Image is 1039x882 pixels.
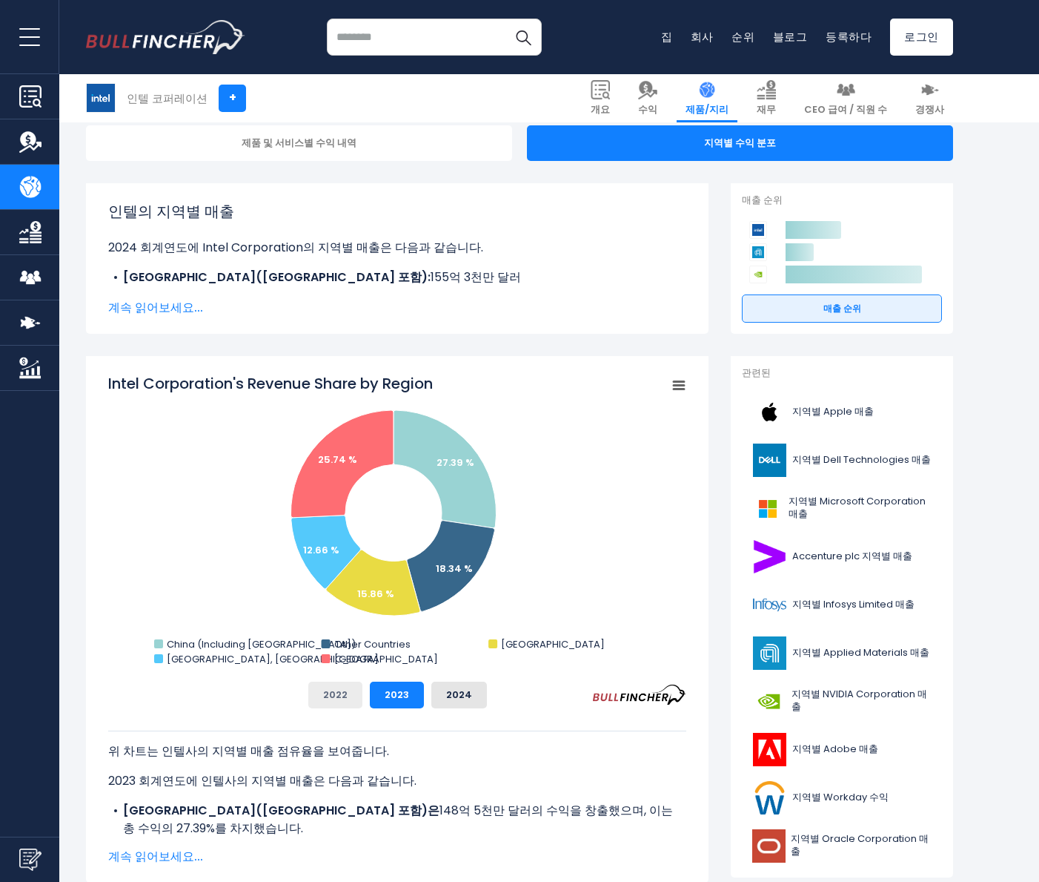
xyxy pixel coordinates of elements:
a: 제품/지리 [677,74,737,122]
a: 등록하다 [826,29,872,45]
font: 2024 [446,688,472,702]
img: ADBE 로고 [751,733,788,766]
font: 2022 [323,688,348,702]
text: [GEOGRAPHIC_DATA], [GEOGRAPHIC_DATA] [167,652,379,666]
a: 경쟁사 [906,74,953,122]
font: 수익 [638,102,657,116]
font: Accenture plc 지역별 매출 [792,549,912,563]
img: NVDA 로고 [751,685,787,718]
img: ACN 로고 [751,540,788,573]
font: [GEOGRAPHIC_DATA]([GEOGRAPHIC_DATA] 포함): [123,269,431,286]
font: 개요 [591,102,610,116]
text: [GEOGRAPHIC_DATA] [501,637,605,651]
a: 지역별 Adobe 매출 [742,729,942,770]
font: 148억 5천만 달러의 수익을 창출했으며, 이는 총 수익의 27.39%를 차지했습니다. [123,802,673,837]
a: Accenture plc 지역별 매출 [742,536,942,577]
img: NVIDIA Corporation 경쟁사 로고 [749,266,767,283]
a: 블로그 [773,29,808,45]
a: 재무 [748,74,785,122]
button: 찾다 [505,19,542,56]
font: 인텔의 지역별 매출 [108,201,234,222]
font: 집 [661,29,673,45]
img: DELL 로고 [751,444,788,477]
font: 재무 [757,102,776,116]
a: 지역별 Oracle Corporation 매출 [742,826,942,866]
text: 27.39 % [436,455,474,470]
text: 25.74 % [318,452,357,467]
text: Other Countries [334,637,411,651]
tspan: Intel Corporation's Revenue Share by Region [108,373,433,394]
a: 지역별 Microsoft Corporation 매출 [742,488,942,529]
img: ORCL 로고 [751,829,786,863]
a: 지역별 Applied Materials 매출 [742,633,942,674]
font: 지역별 Infosys Limited 매출 [792,597,914,611]
a: 회사 [691,29,714,45]
font: 제품/지리 [686,102,728,116]
font: 인텔 코퍼레이션 [127,90,208,106]
a: 홈페이지로 이동 [86,20,245,54]
font: 경쟁사 [915,102,944,116]
font: 지역별 Workday 수익 [792,790,889,804]
font: 제품 및 서비스별 수익 내역 [242,136,356,150]
font: 65억 8천만 달러 [176,286,264,303]
text: 18.34 % [436,562,473,576]
img: MSFT 로고 [751,492,784,525]
font: 지역별 Adobe 매출 [792,742,878,756]
font: 기타 국가에서는 [123,837,209,855]
img: AAPL 로고 [751,395,788,429]
text: 12.66 % [303,543,339,557]
img: INTC 로고 [87,84,115,112]
font: 로그인 [904,29,939,45]
font: 계속 읽어보세요... [108,299,203,316]
font: CEO 급여 / 직원 수 [804,102,887,116]
text: 15.86 % [357,587,394,601]
a: + [219,85,246,112]
font: + [229,89,236,106]
font: 2024 회계연도에 Intel Corporation의 지역별 매출은 다음과 같습니다. [108,239,483,256]
font: 2023 회계연도에 인텔사의 지역별 매출은 다음과 같습니다. [108,772,416,789]
font: 지역별 수익 분포 [704,136,776,150]
font: 위 차트는 인텔사의 지역별 매출 점유율을 보여줍니다. [108,743,389,760]
font: 지역별 NVIDIA Corporation 매출 [791,687,927,714]
svg: 인텔의 지역별 매출 점유율 [108,373,686,670]
text: [GEOGRAPHIC_DATA] [334,652,438,666]
text: China (Including [GEOGRAPHIC_DATA]) [167,637,356,651]
img: 불핀처 로고 [86,20,245,54]
button: 2023 [370,682,424,708]
font: 기타 국가: [123,286,176,303]
font: 지역별 Oracle Corporation 매출 [791,832,929,858]
a: 지역별 Dell Technologies 매출 [742,440,942,481]
font: 매출 순위 [742,193,783,207]
img: Applied Materials 경쟁사 로고 [749,243,767,261]
button: 2024 [431,682,487,708]
font: 지역별 Dell Technologies 매출 [792,452,931,467]
font: 매출 순위 [823,302,861,315]
a: 순위 [731,29,755,45]
font: 지역별 Microsoft Corporation 매출 [789,494,926,521]
font: 지역별 Apple 매출 [792,404,874,418]
font: 관련된 [742,366,771,380]
a: 지역별 Infosys Limited 매출 [742,585,942,625]
font: [GEOGRAPHIC_DATA]([GEOGRAPHIC_DATA] 포함)은 [123,802,439,819]
a: 지역별 Workday 수익 [742,777,942,818]
a: 지역별 Apple 매출 [742,392,942,432]
img: 인텔 코퍼레이션 경쟁사 로고 [749,221,767,239]
a: 수익 [629,74,666,122]
button: 2022 [308,682,362,708]
font: 지역별 Applied Materials 매출 [792,645,929,659]
img: AMAT 로고 [751,636,788,670]
a: 로그인 [890,19,953,56]
a: CEO 급여 / 직원 수 [795,74,896,122]
font: 99억 5천만 달러의 수익을 창출했으며, 이는 총 수익의 18.34%를 차지했습니다. [209,837,618,855]
a: 개요 [582,74,619,122]
font: 2023 [385,688,409,702]
img: WDAY 로고 [751,781,788,814]
img: INFY 로고 [751,588,788,622]
font: 155억 3천만 달러 [431,269,521,286]
font: 계속 읽어보세요... [108,848,203,865]
a: 지역별 NVIDIA Corporation 매출 [742,681,942,722]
